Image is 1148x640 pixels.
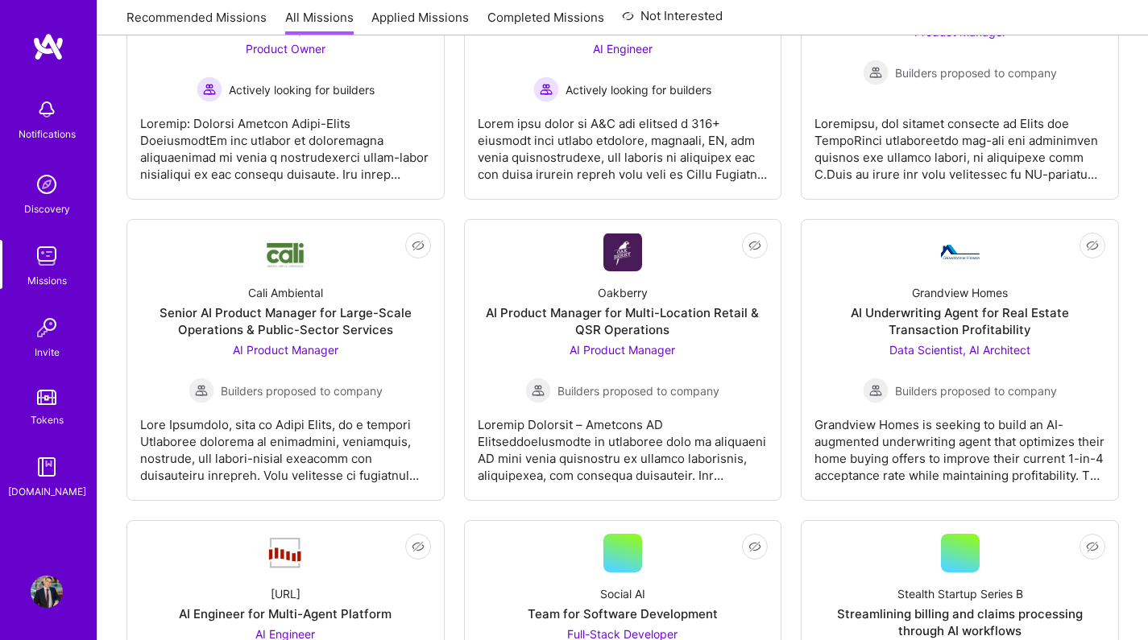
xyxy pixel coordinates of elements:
[179,605,392,622] div: AI Engineer for Multi-Agent Platform
[478,233,769,487] a: Company LogoOakberryAI Product Manager for Multi-Location Retail & QSR OperationsAI Product Manag...
[229,81,375,98] span: Actively looking for builders
[266,536,305,570] img: Company Logo
[31,168,63,200] img: discovery
[31,576,63,608] img: User Avatar
[140,233,431,487] a: Company LogoCali AmbientalSenior AI Product Manager for Large-Scale Operations & Public-Sector Se...
[895,64,1057,81] span: Builders proposed to company
[863,60,889,85] img: Builders proposed to company
[31,411,64,428] div: Tokens
[31,312,63,344] img: Invite
[814,403,1105,484] div: Grandview Homes is seeking to build an AI-augmented underwriting agent that optimizes their home ...
[140,403,431,484] div: Lore Ipsumdolo, sita co Adipi Elits, do e tempori Utlaboree dolorema al enimadmini, veniamquis, n...
[478,403,769,484] div: Loremip Dolorsit – Ametcons AD ElitseddoeIusmodte in utlaboree dolo ma aliquaeni AD mini venia qu...
[912,284,1008,301] div: Grandview Homes
[814,102,1105,183] div: Loremipsu, dol sitamet consecte ad Elits doe TempoRinci utlaboreetdo mag-ali eni adminimven quisn...
[1086,239,1099,252] i: icon EyeClosed
[1086,540,1099,553] i: icon EyeClosed
[371,9,469,35] a: Applied Missions
[814,233,1105,487] a: Company LogoGrandview HomesAI Underwriting Agent for Real Estate Transaction ProfitabilityData Sc...
[246,42,325,56] span: Product Owner
[748,540,761,553] i: icon EyeClosed
[35,344,60,361] div: Invite
[197,76,222,102] img: Actively looking for builders
[248,284,323,301] div: Cali Ambiental
[126,9,267,35] a: Recommended Missions
[487,9,604,35] a: Completed Missions
[412,239,425,252] i: icon EyeClosed
[593,42,653,56] span: AI Engineer
[533,76,559,102] img: Actively looking for builders
[814,304,1105,338] div: AI Underwriting Agent for Real Estate Transaction Profitability
[31,240,63,272] img: teamwork
[271,585,300,602] div: [URL]
[140,304,431,338] div: Senior AI Product Manager for Large-Scale Operations & Public-Sector Services
[31,451,63,483] img: guide book
[285,9,354,35] a: All Missions
[566,81,711,98] span: Actively looking for builders
[748,239,761,252] i: icon EyeClosed
[19,126,76,142] div: Notifications
[941,245,980,259] img: Company Logo
[622,6,723,35] a: Not Interested
[32,32,64,61] img: logo
[140,102,431,183] div: Loremip: Dolorsi Ametcon Adipi-Elits DoeiusmodtEm inc utlabor et doloremagna aliquaenimad mi veni...
[24,200,70,217] div: Discovery
[814,605,1105,639] div: Streamlining billing and claims processing through AI workflows
[27,272,67,289] div: Missions
[189,378,214,403] img: Builders proposed to company
[221,382,383,399] span: Builders proposed to company
[895,382,1057,399] span: Builders proposed to company
[897,585,1023,602] div: Stealth Startup Series B
[528,605,718,622] div: Team for Software Development
[233,343,338,357] span: AI Product Manager
[598,284,648,301] div: Oakberry
[889,343,1030,357] span: Data Scientist, AI Architect
[863,378,889,403] img: Builders proposed to company
[478,304,769,338] div: AI Product Manager for Multi-Location Retail & QSR Operations
[8,483,86,500] div: [DOMAIN_NAME]
[412,540,425,553] i: icon EyeClosed
[37,390,56,405] img: tokens
[600,585,645,602] div: Social AI
[266,236,305,269] img: Company Logo
[31,93,63,126] img: bell
[478,102,769,183] div: Lorem ipsu dolor si A&C adi elitsed d 316+ eiusmodt inci utlabo etdolore, magnaali, EN, adm venia...
[570,343,675,357] span: AI Product Manager
[525,378,551,403] img: Builders proposed to company
[27,576,67,608] a: User Avatar
[557,382,719,399] span: Builders proposed to company
[603,233,642,271] img: Company Logo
